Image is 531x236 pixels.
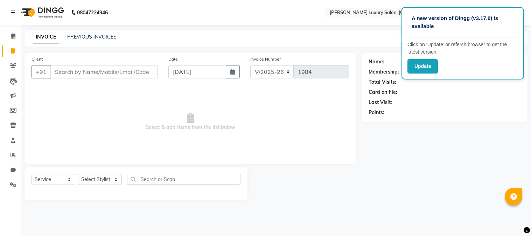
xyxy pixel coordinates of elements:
span: Select & add items from the list below [32,87,349,157]
div: Membership: [369,68,399,76]
label: Date [168,56,178,62]
div: Card on file: [369,89,397,96]
input: Search by Name/Mobile/Email/Code [50,65,158,78]
button: Update [407,59,438,74]
b: 08047224946 [77,3,108,22]
label: Invoice Number [250,56,281,62]
button: Create New [401,33,441,44]
div: Points: [369,109,384,116]
a: INVOICE [33,31,59,43]
img: logo [18,3,66,22]
a: PREVIOUS INVOICES [67,34,117,40]
button: +91 [32,65,51,78]
p: A new version of Dingg (v3.17.0) is available [412,14,514,30]
div: Total Visits: [369,78,396,86]
div: Name: [369,58,384,65]
div: Last Visit: [369,99,392,106]
input: Search or Scan [127,174,240,185]
p: Click on ‘Update’ or refersh browser to get the latest version. [407,41,518,56]
label: Client [32,56,43,62]
iframe: chat widget [502,208,524,229]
